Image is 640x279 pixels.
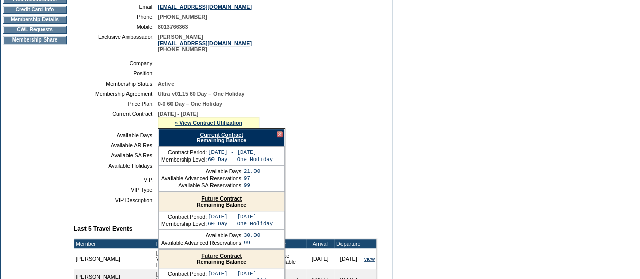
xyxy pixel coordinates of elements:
[208,221,273,227] td: 60 Day – One Holiday
[78,132,154,138] td: Available Days:
[334,248,363,269] td: [DATE]
[78,101,154,107] td: Price Plan:
[200,132,243,138] a: Current Contract
[208,271,273,277] td: [DATE] - [DATE]
[78,91,154,97] td: Membership Agreement:
[78,152,154,158] td: Available SA Res:
[273,248,306,269] td: Space Available
[161,221,207,227] td: Membership Level:
[161,271,207,277] td: Contract Period:
[158,24,188,30] span: 8013766363
[78,14,154,20] td: Phone:
[3,36,67,44] td: Membership Share
[158,14,207,20] span: [PHONE_NUMBER]
[78,34,154,52] td: Exclusive Ambassador:
[334,239,363,248] td: Departure
[161,214,207,220] td: Contract Period:
[78,81,154,87] td: Membership Status:
[306,248,334,269] td: [DATE]
[161,182,243,188] td: Available SA Reservations:
[78,70,154,76] td: Position:
[155,239,273,248] td: Residence
[3,16,67,24] td: Membership Details
[78,60,154,66] td: Company:
[161,232,243,238] td: Available Days:
[158,101,222,107] span: 0-0 60 Day – One Holiday
[158,34,252,52] span: [PERSON_NAME] [PHONE_NUMBER]
[159,250,284,268] div: Remaining Balance
[158,40,252,46] a: [EMAIL_ADDRESS][DOMAIN_NAME]
[74,248,155,269] td: [PERSON_NAME]
[208,214,273,220] td: [DATE] - [DATE]
[78,177,154,183] td: VIP:
[201,195,242,202] a: Future Contract
[158,81,174,87] span: Active
[3,6,67,14] td: Credit Card Info
[244,232,260,238] td: 30.00
[78,24,154,30] td: Mobile:
[78,142,154,148] td: Available AR Res:
[161,240,243,246] td: Available Advanced Reservations:
[201,253,242,259] a: Future Contract
[155,248,273,269] td: [GEOGRAPHIC_DATA], [US_STATE] - Ho'olei Villas at [GEOGRAPHIC_DATA] Ho'olei 43-5
[78,187,154,193] td: VIP Type:
[244,182,260,188] td: 99
[3,26,67,34] td: CWL Requests
[158,111,198,117] span: [DATE] - [DATE]
[161,175,243,181] td: Available Advanced Reservations:
[273,239,306,248] td: Type
[244,168,260,174] td: 21.00
[244,175,260,181] td: 97
[159,192,284,211] div: Remaining Balance
[244,240,260,246] td: 99
[306,239,334,248] td: Arrival
[74,239,155,248] td: Member
[161,149,207,155] td: Contract Period:
[208,149,273,155] td: [DATE] - [DATE]
[158,129,285,146] div: Remaining Balance
[74,225,132,232] b: Last 5 Travel Events
[161,156,207,163] td: Membership Level:
[158,4,252,10] a: [EMAIL_ADDRESS][DOMAIN_NAME]
[78,4,154,10] td: Email:
[364,256,375,262] a: view
[78,163,154,169] td: Available Holidays:
[208,156,273,163] td: 60 Day – One Holiday
[175,119,242,126] a: » View Contract Utilization
[78,197,154,203] td: VIP Description:
[158,91,244,97] span: Ultra v01.15 60 Day – One Holiday
[161,168,243,174] td: Available Days:
[78,111,154,128] td: Current Contract:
